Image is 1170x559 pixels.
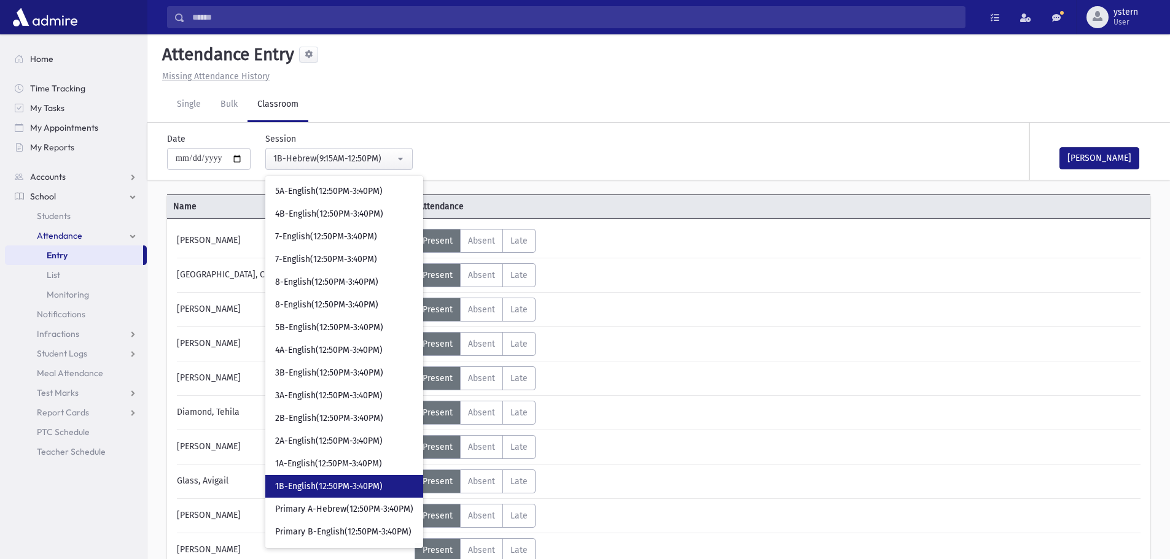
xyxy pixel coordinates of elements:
[415,401,536,425] div: AttTypes
[275,367,383,379] span: 3B-English(12:50PM-3:40PM)
[37,446,106,457] span: Teacher Schedule
[37,309,85,320] span: Notifications
[5,167,147,187] a: Accounts
[275,480,383,493] span: 1B-English(12:50PM-3:40PM)
[423,442,453,452] span: Present
[415,298,536,322] div: AttTypes
[415,469,536,493] div: AttTypes
[275,299,378,311] span: 8-English(12:50PM-3:40PM)
[47,250,68,261] span: Entry
[423,476,453,487] span: Present
[423,339,453,349] span: Present
[167,88,211,122] a: Single
[468,545,495,555] span: Absent
[5,324,147,344] a: Infractions
[167,200,413,213] span: Name
[5,49,147,69] a: Home
[37,348,87,359] span: Student Logs
[5,363,147,383] a: Meal Attendance
[162,71,270,82] u: Missing Attendance History
[30,122,98,133] span: My Appointments
[275,344,383,357] span: 4A-English(12:50PM-3:40PM)
[171,332,415,356] div: [PERSON_NAME]
[37,230,82,241] span: Attendance
[171,435,415,459] div: [PERSON_NAME]
[468,407,495,418] span: Absent
[5,383,147,403] a: Test Marks
[415,435,536,459] div: AttTypes
[423,270,453,280] span: Present
[510,545,528,555] span: Late
[275,412,383,425] span: 2B-English(12:50PM-3:40PM)
[415,504,536,528] div: AttTypes
[468,476,495,487] span: Absent
[30,191,56,202] span: School
[275,435,383,447] span: 2A-English(12:50PM-3:40PM)
[171,401,415,425] div: Diamond, Tehila
[30,171,66,182] span: Accounts
[5,285,147,304] a: Monitoring
[37,387,79,398] span: Test Marks
[5,265,147,285] a: List
[468,373,495,384] span: Absent
[30,102,64,114] span: My Tasks
[185,6,965,28] input: Search
[37,368,103,379] span: Meal Attendance
[5,245,143,265] a: Entry
[5,403,147,422] a: Report Cards
[423,511,453,521] span: Present
[47,289,89,300] span: Monitoring
[468,304,495,315] span: Absent
[1059,147,1139,169] button: [PERSON_NAME]
[415,229,536,253] div: AttTypes
[413,200,658,213] span: Attendance
[37,328,79,339] span: Infractions
[47,269,60,280] span: List
[5,118,147,137] a: My Appointments
[5,344,147,363] a: Student Logs
[275,185,383,198] span: 5A-English(12:50PM-3:40PM)
[275,231,377,243] span: 7-English(12:50PM-3:40PM)
[468,511,495,521] span: Absent
[275,253,377,266] span: 7-English(12:50PM-3:40PM)
[275,390,383,402] span: 3A-English(12:50PM-3:40PM)
[157,44,294,65] h5: Attendance Entry
[275,526,411,538] span: Primary B-English(12:50PM-3:40PM)
[30,142,74,153] span: My Reports
[510,476,528,487] span: Late
[37,426,90,438] span: PTC Schedule
[265,148,413,170] button: 1B-Hebrew(9:15AM-12:50PM)
[510,407,528,418] span: Late
[468,270,495,280] span: Absent
[171,298,415,322] div: [PERSON_NAME]
[275,322,383,334] span: 5B-English(12:50PM-3:40PM)
[510,236,528,246] span: Late
[5,79,147,98] a: Time Tracking
[30,83,85,94] span: Time Tracking
[10,5,80,29] img: AdmirePro
[273,152,395,165] div: 1B-Hebrew(9:15AM-12:50PM)
[171,504,415,528] div: [PERSON_NAME]
[211,88,248,122] a: Bulk
[37,407,89,418] span: Report Cards
[5,137,147,157] a: My Reports
[171,366,415,390] div: [PERSON_NAME]
[5,187,147,206] a: School
[468,236,495,246] span: Absent
[510,511,528,521] span: Late
[167,133,185,145] label: Date
[5,304,147,324] a: Notifications
[275,503,413,515] span: Primary A-Hebrew(12:50PM-3:40PM)
[468,339,495,349] span: Absent
[171,263,415,287] div: [GEOGRAPHIC_DATA], Chayala
[5,422,147,442] a: PTC Schedule
[157,71,270,82] a: Missing Attendance History
[37,210,71,222] span: Students
[510,339,528,349] span: Late
[171,229,415,253] div: [PERSON_NAME]
[275,208,383,220] span: 4B-English(12:50PM-3:40PM)
[510,442,528,452] span: Late
[415,263,536,287] div: AttTypes
[510,270,528,280] span: Late
[415,366,536,390] div: AttTypes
